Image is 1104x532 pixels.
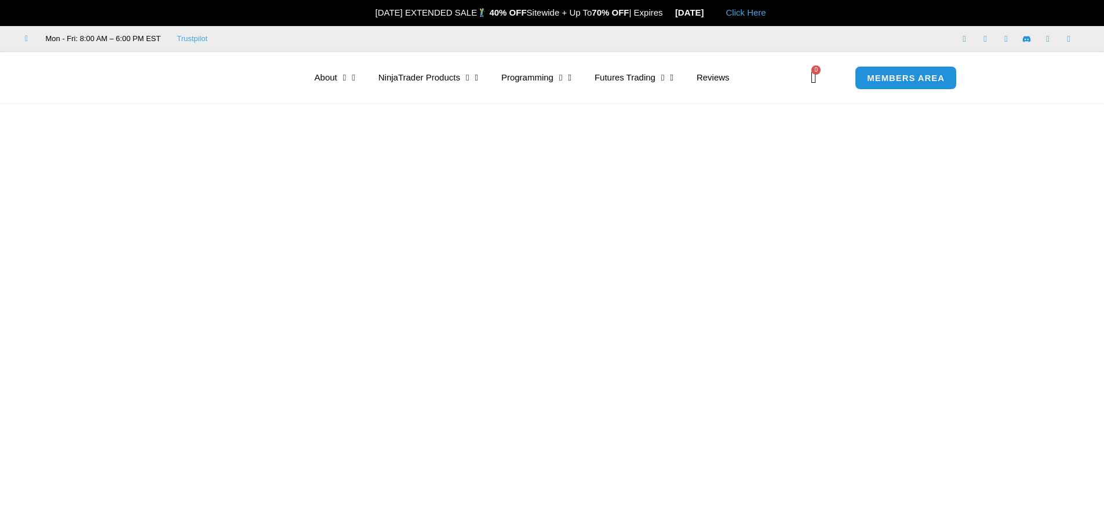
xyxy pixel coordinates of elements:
strong: 70% OFF [592,8,629,17]
img: 🏭 [705,8,713,17]
img: 🏌️‍♂️ [478,8,486,17]
a: Programming [490,64,583,91]
nav: Menu [303,64,807,91]
strong: 40% OFF [489,8,526,17]
a: Click Here [726,8,766,17]
span: [DATE] EXTENDED SALE Sitewide + Up To | Expires [363,8,675,17]
strong: [DATE] [675,8,714,17]
a: Futures Trading [583,64,685,91]
img: LogoAI | Affordable Indicators – NinjaTrader [137,57,261,98]
a: Reviews [685,64,741,91]
a: NinjaTrader Products [367,64,490,91]
img: ⌛ [664,8,672,17]
span: Mon - Fri: 8:00 AM – 6:00 PM EST [43,32,161,46]
img: 🎉 [366,8,375,17]
span: 0 [811,65,821,75]
a: About [303,64,367,91]
a: 0 [793,61,834,94]
a: MEMBERS AREA [855,66,957,90]
a: Trustpilot [177,32,207,46]
span: MEMBERS AREA [867,74,945,82]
